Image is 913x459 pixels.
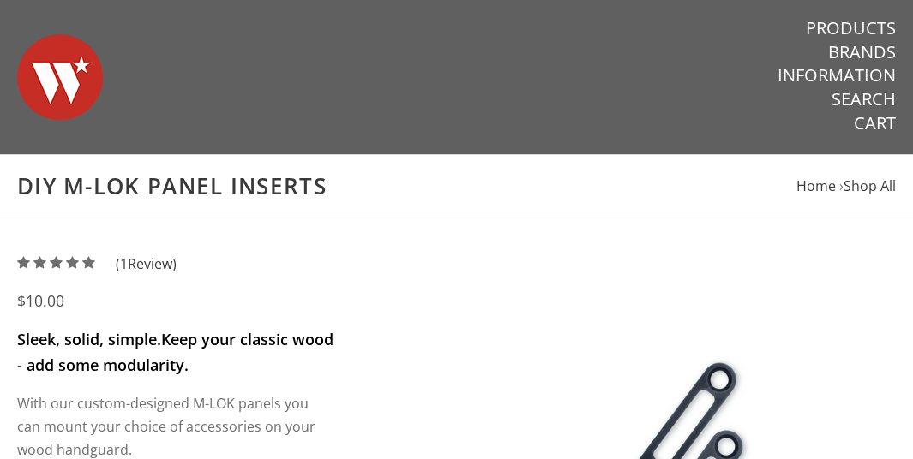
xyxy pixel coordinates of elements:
img: Warsaw Wood Co. [17,17,103,137]
strong: Keep your classic wood - add some modularity. [17,329,333,375]
span: ( Review) [116,253,177,276]
a: Information [778,64,896,86]
a: Brands [828,41,896,63]
span: $10.00 [17,290,64,311]
strong: Sleek, solid, simple. [17,329,161,349]
a: Search [832,88,896,110]
a: (1Review) [17,254,177,273]
a: Shop All [844,176,896,195]
h1: DIY M-LOK Panel Inserts [17,172,896,200]
span: 1 [120,254,128,273]
a: Home [796,176,836,195]
span: With our custom-designed M-LOK panels you can mount your choice of accessories on your wood handg... [17,394,315,458]
li: › [839,175,896,198]
a: Cart [854,112,896,134]
a: Products [806,17,896,39]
